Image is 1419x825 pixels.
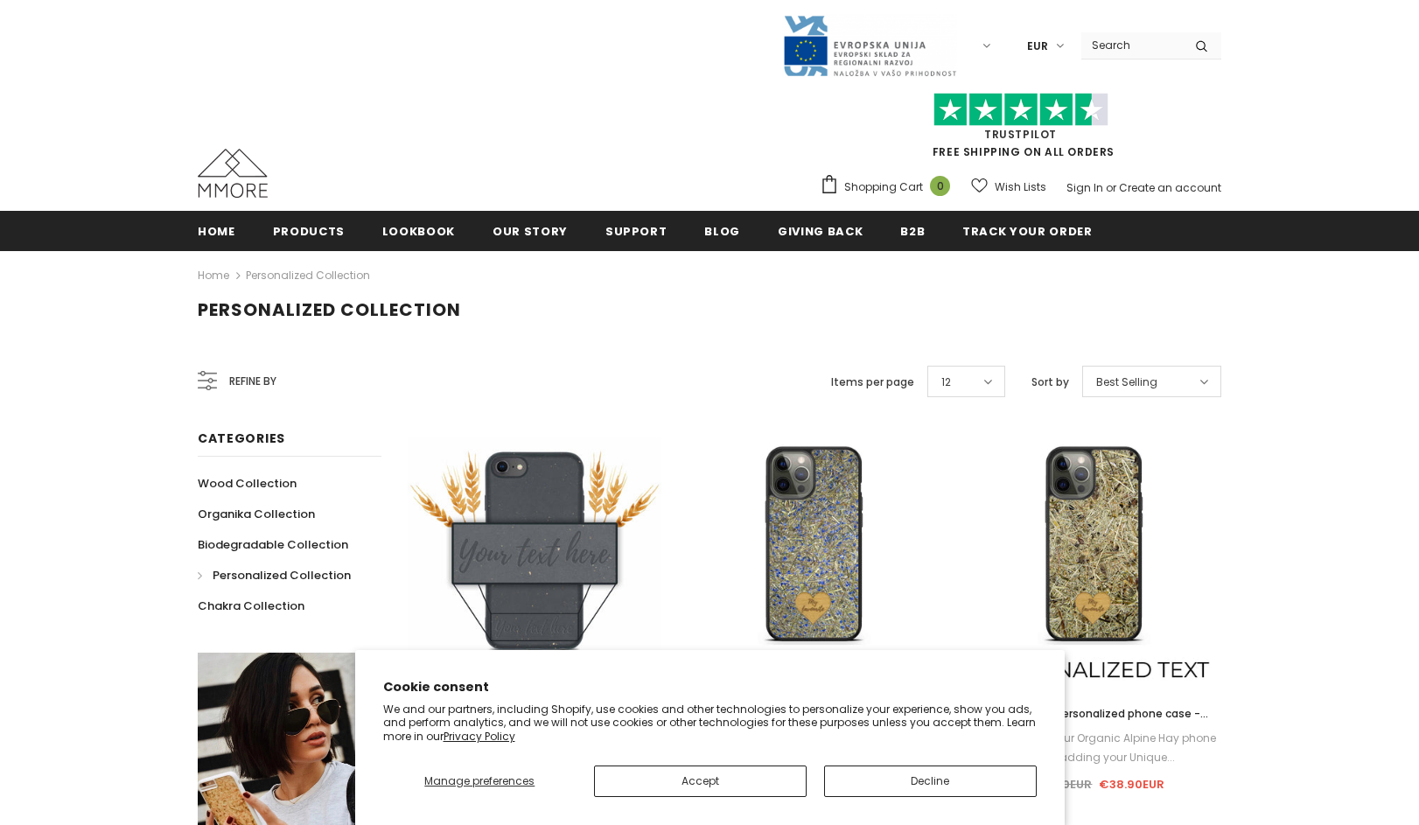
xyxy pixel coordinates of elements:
[1027,38,1048,55] span: EUR
[382,211,455,250] a: Lookbook
[962,223,1092,240] span: Track your order
[246,268,370,283] a: Personalized Collection
[900,223,925,240] span: B2B
[900,211,925,250] a: B2B
[968,704,1221,724] a: Alpine Hay - Personalized phone case - Personalized gift
[968,729,1221,767] div: ❤️ Personalize your Organic Alpine Hay phone case by adding your Unique...
[198,297,461,322] span: Personalized Collection
[198,475,297,492] span: Wood Collection
[1119,180,1221,195] a: Create an account
[198,223,235,240] span: Home
[198,430,285,447] span: Categories
[198,598,304,614] span: Chakra Collection
[778,223,863,240] span: Giving back
[198,506,315,522] span: Organika Collection
[1081,32,1182,58] input: Search Site
[1106,180,1116,195] span: or
[383,703,1037,744] p: We and our partners, including Shopify, use cookies and other technologies to personalize your ex...
[1031,374,1069,391] label: Sort by
[198,499,315,529] a: Organika Collection
[820,101,1221,159] span: FREE SHIPPING ON ALL ORDERS
[424,773,535,788] span: Manage preferences
[824,766,1037,797] button: Decline
[831,374,914,391] label: Items per page
[820,174,959,200] a: Shopping Cart 0
[383,678,1037,696] h2: Cookie consent
[213,567,351,584] span: Personalized Collection
[383,766,577,797] button: Manage preferences
[198,149,268,198] img: MMORE Cases
[605,223,668,240] span: support
[229,372,276,391] span: Refine by
[782,14,957,78] img: Javni Razpis
[704,223,740,240] span: Blog
[1099,776,1164,793] span: €38.90EUR
[594,766,807,797] button: Accept
[198,468,297,499] a: Wood Collection
[273,211,345,250] a: Products
[962,211,1092,250] a: Track your order
[971,171,1046,202] a: Wish Lists
[941,374,951,391] span: 12
[1066,180,1103,195] a: Sign In
[605,211,668,250] a: support
[493,211,568,250] a: Our Story
[778,211,863,250] a: Giving back
[782,38,957,52] a: Javni Razpis
[198,591,304,621] a: Chakra Collection
[984,127,1057,142] a: Trustpilot
[198,265,229,286] a: Home
[704,211,740,250] a: Blog
[995,178,1046,196] span: Wish Lists
[444,729,515,744] a: Privacy Policy
[933,93,1108,127] img: Trust Pilot Stars
[930,176,950,196] span: 0
[198,211,235,250] a: Home
[198,536,348,553] span: Biodegradable Collection
[382,223,455,240] span: Lookbook
[844,178,923,196] span: Shopping Cart
[198,560,351,591] a: Personalized Collection
[989,706,1208,740] span: Alpine Hay - Personalized phone case - Personalized gift
[273,223,345,240] span: Products
[198,529,348,560] a: Biodegradable Collection
[493,223,568,240] span: Our Story
[1096,374,1157,391] span: Best Selling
